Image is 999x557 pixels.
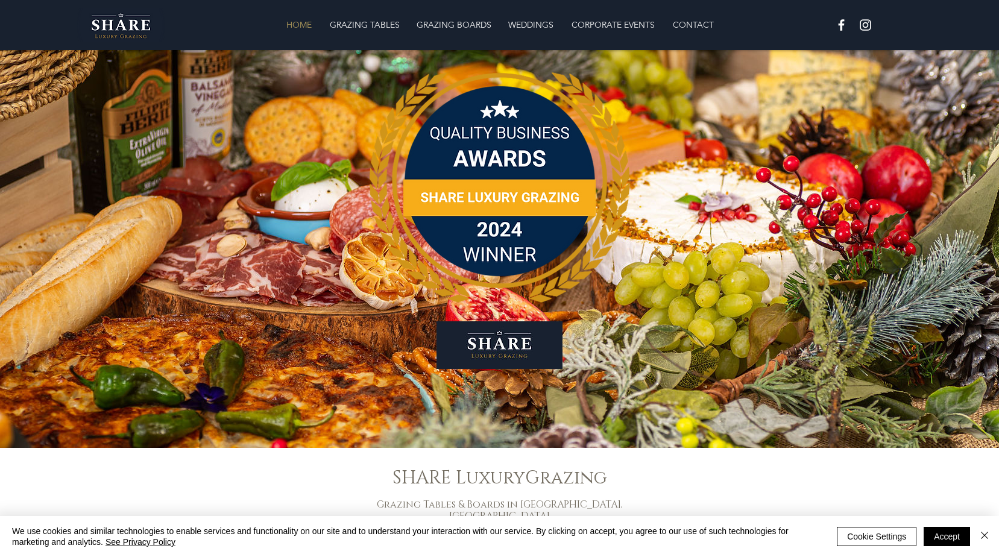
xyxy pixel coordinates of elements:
span: s in [GEOGRAPHIC_DATA], [GEOGRAPHIC_DATA] [449,498,623,523]
p: CONTACT [667,13,720,37]
button: Accept [924,527,970,546]
button: Cookie Settings [837,527,916,546]
span: We use cookies and similar technologies to enable services and functionality on our site and to u... [12,526,819,547]
p: HOME [280,13,318,37]
a: WEDDINGS [499,13,563,37]
a: CORPORATE EVENTS [563,13,664,37]
iframe: Wix Chat [942,500,999,557]
img: Share Luxury Grazing Logo.png [77,8,165,42]
span: SHARE Lux [392,466,490,490]
a: GRAZING BOARDS [408,13,499,37]
p: CORPORATE EVENTS [566,13,661,37]
a: HOME [277,13,321,37]
img: Close [977,528,992,543]
img: White Facebook Icon [834,17,849,33]
a: See Privacy Policy [106,537,175,547]
span: Grazing Tables & Board [377,498,500,511]
p: GRAZING BOARDS [411,13,497,37]
span: ury [490,466,525,490]
p: GRAZING TABLES [324,13,406,37]
span: Grazing [525,466,607,490]
img: White Instagram Icon [858,17,873,33]
a: CONTACT [664,13,722,37]
p: WEDDINGS [502,13,559,37]
a: GRAZING TABLES [321,13,408,37]
nav: Site [205,13,795,37]
button: Close [977,526,992,547]
ul: Social Bar [834,17,873,33]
